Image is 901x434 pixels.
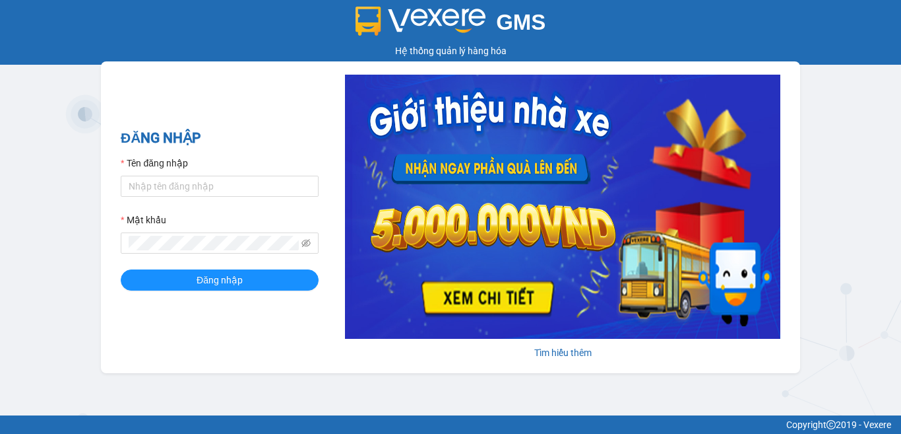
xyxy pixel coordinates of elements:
[121,213,166,227] label: Mật khẩu
[496,10,545,34] span: GMS
[356,20,546,30] a: GMS
[345,345,780,360] div: Tìm hiểu thêm
[121,176,319,197] input: Tên đăng nhập
[197,273,243,287] span: Đăng nhập
[356,7,486,36] img: logo 2
[10,417,891,432] div: Copyright 2019 - Vexere
[121,127,319,149] h2: ĐĂNG NHẬP
[826,420,836,429] span: copyright
[121,270,319,291] button: Đăng nhập
[129,236,299,250] input: Mật khẩu
[345,75,780,339] img: banner-0
[3,44,898,58] div: Hệ thống quản lý hàng hóa
[121,156,188,170] label: Tên đăng nhập
[301,238,311,248] span: eye-invisible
